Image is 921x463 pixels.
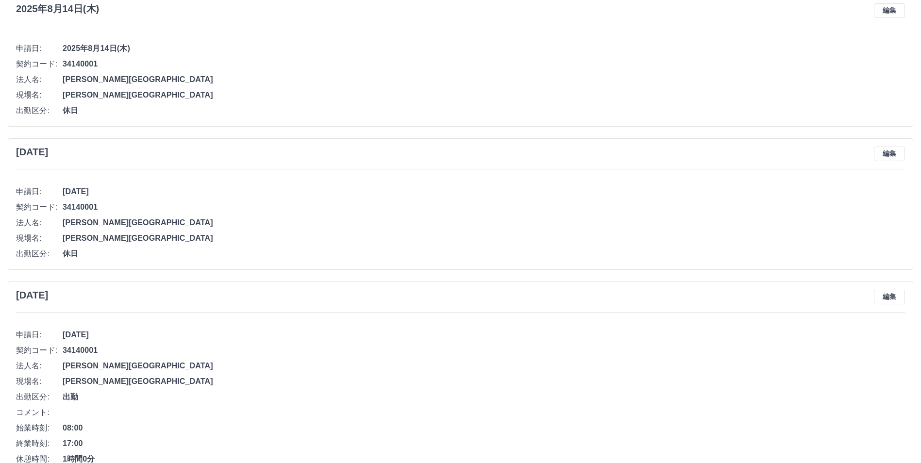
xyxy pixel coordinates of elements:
[63,422,905,434] span: 08:00
[63,105,905,116] span: 休日
[16,407,63,418] span: コメント:
[16,232,63,244] span: 現場名:
[63,360,905,372] span: [PERSON_NAME][GEOGRAPHIC_DATA]
[16,345,63,356] span: 契約コード:
[16,105,63,116] span: 出勤区分:
[874,147,905,161] button: 編集
[63,217,905,229] span: [PERSON_NAME][GEOGRAPHIC_DATA]
[63,58,905,70] span: 34140001
[63,438,905,449] span: 17:00
[16,438,63,449] span: 終業時刻:
[16,217,63,229] span: 法人名:
[16,89,63,101] span: 現場名:
[16,290,48,301] h3: [DATE]
[16,360,63,372] span: 法人名:
[16,422,63,434] span: 始業時刻:
[16,248,63,260] span: 出勤区分:
[63,43,905,54] span: 2025年8月14日(木)
[16,391,63,403] span: 出勤区分:
[63,376,905,387] span: [PERSON_NAME][GEOGRAPHIC_DATA]
[63,201,905,213] span: 34140001
[63,248,905,260] span: 休日
[16,186,63,198] span: 申請日:
[63,232,905,244] span: [PERSON_NAME][GEOGRAPHIC_DATA]
[16,376,63,387] span: 現場名:
[16,58,63,70] span: 契約コード:
[874,290,905,304] button: 編集
[16,329,63,341] span: 申請日:
[874,3,905,18] button: 編集
[16,3,99,15] h3: 2025年8月14日(木)
[16,147,48,158] h3: [DATE]
[63,345,905,356] span: 34140001
[63,74,905,85] span: [PERSON_NAME][GEOGRAPHIC_DATA]
[16,43,63,54] span: 申請日:
[63,329,905,341] span: [DATE]
[63,391,905,403] span: 出勤
[63,186,905,198] span: [DATE]
[16,201,63,213] span: 契約コード:
[16,74,63,85] span: 法人名:
[63,89,905,101] span: [PERSON_NAME][GEOGRAPHIC_DATA]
